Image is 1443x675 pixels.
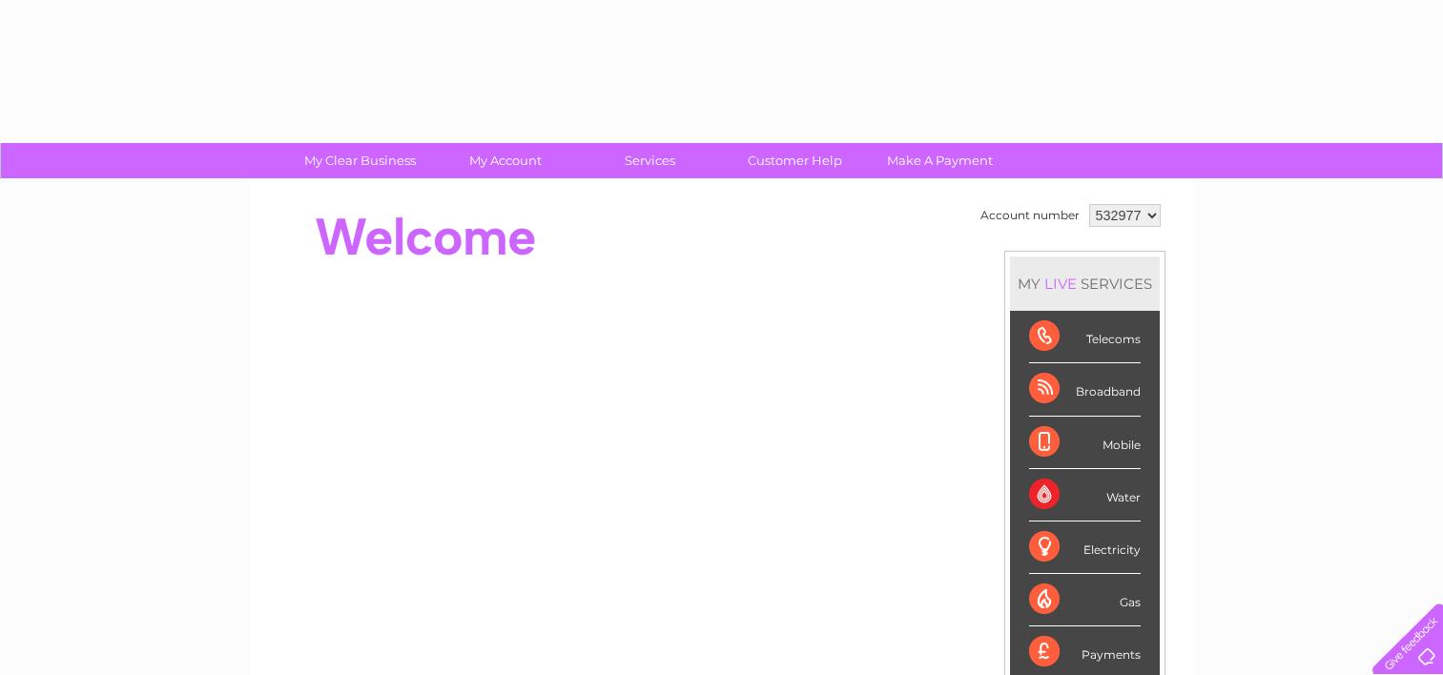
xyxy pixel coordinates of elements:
[716,143,874,178] a: Customer Help
[281,143,439,178] a: My Clear Business
[1029,574,1141,626] div: Gas
[861,143,1019,178] a: Make A Payment
[976,199,1084,232] td: Account number
[1029,311,1141,363] div: Telecoms
[1029,522,1141,574] div: Electricity
[1010,256,1160,311] div: MY SERVICES
[426,143,584,178] a: My Account
[1029,469,1141,522] div: Water
[1029,363,1141,416] div: Broadband
[571,143,729,178] a: Services
[1029,417,1141,469] div: Mobile
[1041,275,1081,293] div: LIVE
